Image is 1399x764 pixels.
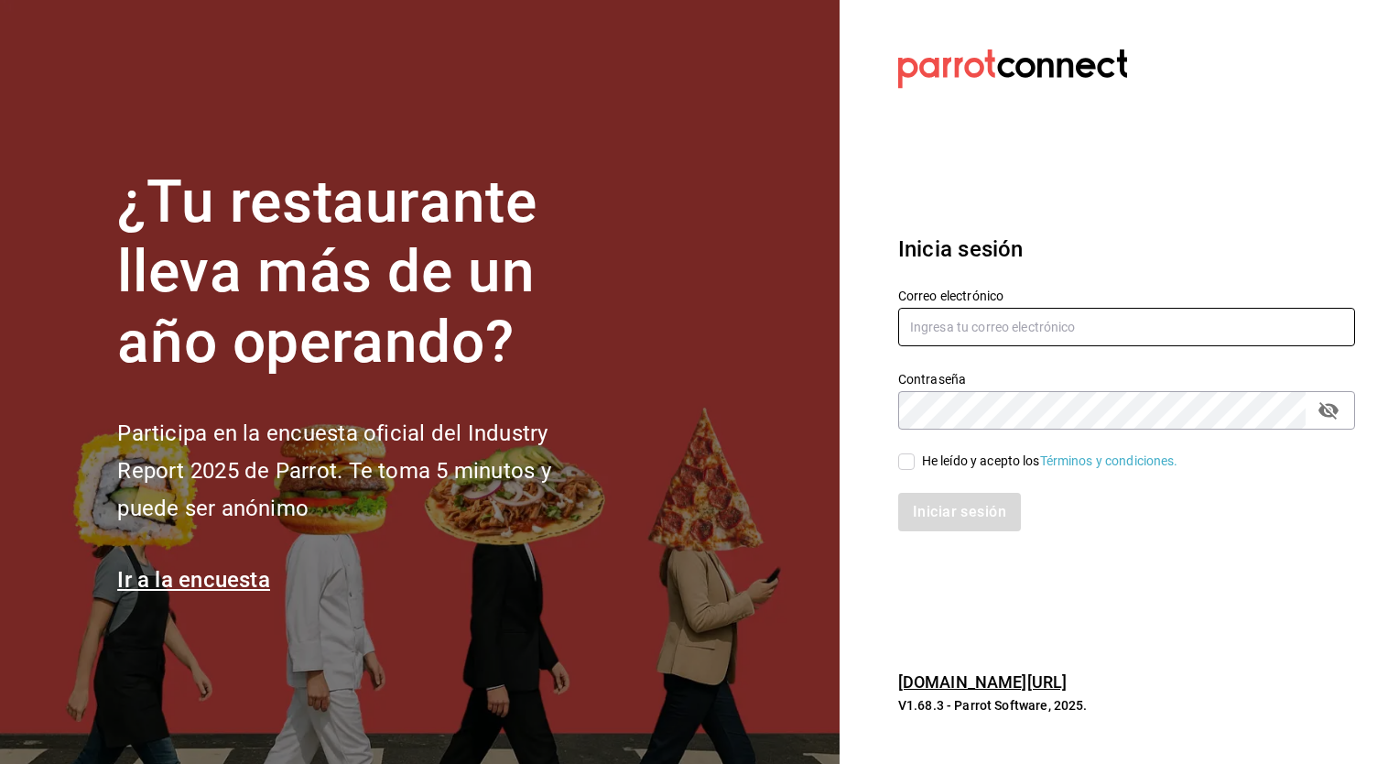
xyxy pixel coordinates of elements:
h1: ¿Tu restaurante lleva más de un año operando? [117,168,612,378]
p: V1.68.3 - Parrot Software, 2025. [898,696,1355,715]
button: passwordField [1313,395,1344,426]
input: Ingresa tu correo electrónico [898,308,1355,346]
label: Contraseña [898,372,1355,385]
a: [DOMAIN_NAME][URL] [898,672,1067,692]
a: Términos y condiciones. [1040,453,1178,468]
h3: Inicia sesión [898,233,1355,266]
label: Correo electrónico [898,289,1355,301]
div: He leído y acepto los [922,452,1178,471]
a: Ir a la encuesta [117,567,270,593]
h2: Participa en la encuesta oficial del Industry Report 2025 de Parrot. Te toma 5 minutos y puede se... [117,415,612,527]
